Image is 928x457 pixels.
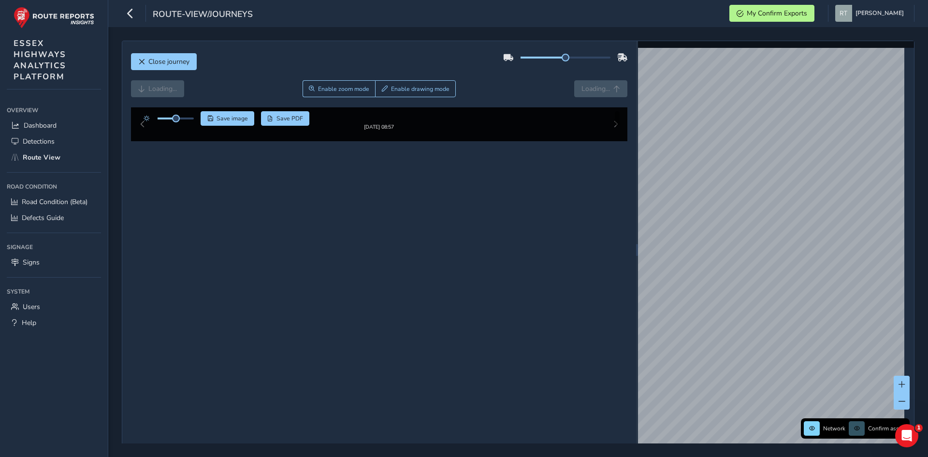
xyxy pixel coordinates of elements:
[747,9,807,18] span: My Confirm Exports
[22,197,87,206] span: Road Condition (Beta)
[318,85,369,93] span: Enable zoom mode
[7,194,101,210] a: Road Condition (Beta)
[835,5,907,22] button: [PERSON_NAME]
[153,8,253,22] span: route-view/journeys
[7,254,101,270] a: Signs
[23,153,60,162] span: Route View
[7,179,101,194] div: Road Condition
[729,5,814,22] button: My Confirm Exports
[7,284,101,299] div: System
[24,121,57,130] span: Dashboard
[23,302,40,311] span: Users
[915,424,923,432] span: 1
[14,7,94,29] img: rr logo
[855,5,904,22] span: [PERSON_NAME]
[364,123,394,131] div: [DATE] 08:57
[23,137,55,146] span: Detections
[276,115,303,122] span: Save PDF
[23,258,40,267] span: Signs
[391,85,449,93] span: Enable drawing mode
[7,118,101,133] a: Dashboard
[14,38,66,82] span: ESSEX HIGHWAYS ANALYTICS PLATFORM
[895,424,918,447] iframe: Intercom live chat
[7,210,101,226] a: Defects Guide
[868,425,907,432] span: Confirm assets
[303,80,376,97] button: Zoom
[823,425,845,432] span: Network
[261,111,310,126] button: PDF
[217,115,248,122] span: Save image
[7,315,101,331] a: Help
[22,318,36,327] span: Help
[7,240,101,254] div: Signage
[148,57,189,66] span: Close journey
[131,53,197,70] button: Close journey
[22,213,64,222] span: Defects Guide
[835,5,852,22] img: diamond-layout
[7,133,101,149] a: Detections
[7,103,101,118] div: Overview
[7,149,101,165] a: Route View
[7,299,101,315] a: Users
[375,80,456,97] button: Draw
[201,111,254,126] button: Save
